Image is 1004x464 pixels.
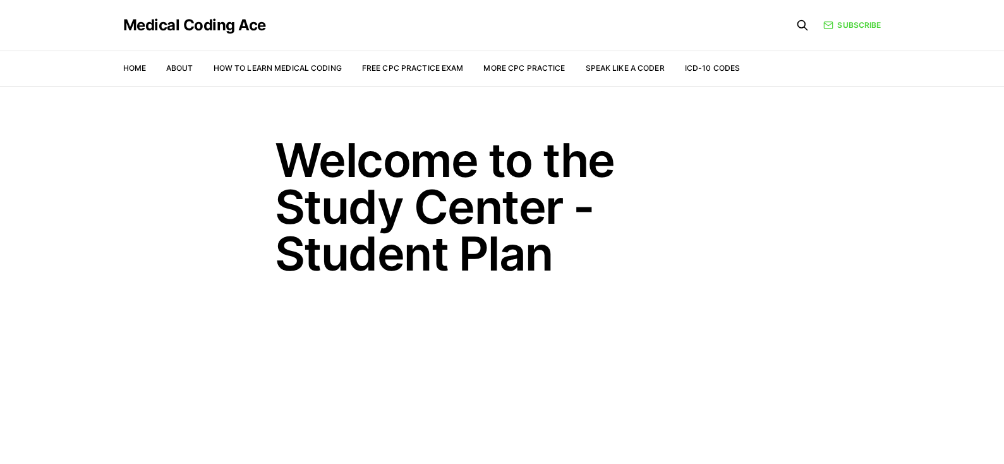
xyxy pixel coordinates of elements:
a: More CPC Practice [483,63,565,73]
a: Home [123,63,146,73]
h1: Welcome to the Study Center - Student Plan [275,137,730,277]
a: ICD-10 Codes [685,63,740,73]
a: Free CPC Practice Exam [362,63,464,73]
a: How to Learn Medical Coding [214,63,342,73]
a: About [166,63,193,73]
a: Speak Like a Coder [586,63,665,73]
a: Subscribe [823,20,881,31]
a: Medical Coding Ace [123,18,266,33]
